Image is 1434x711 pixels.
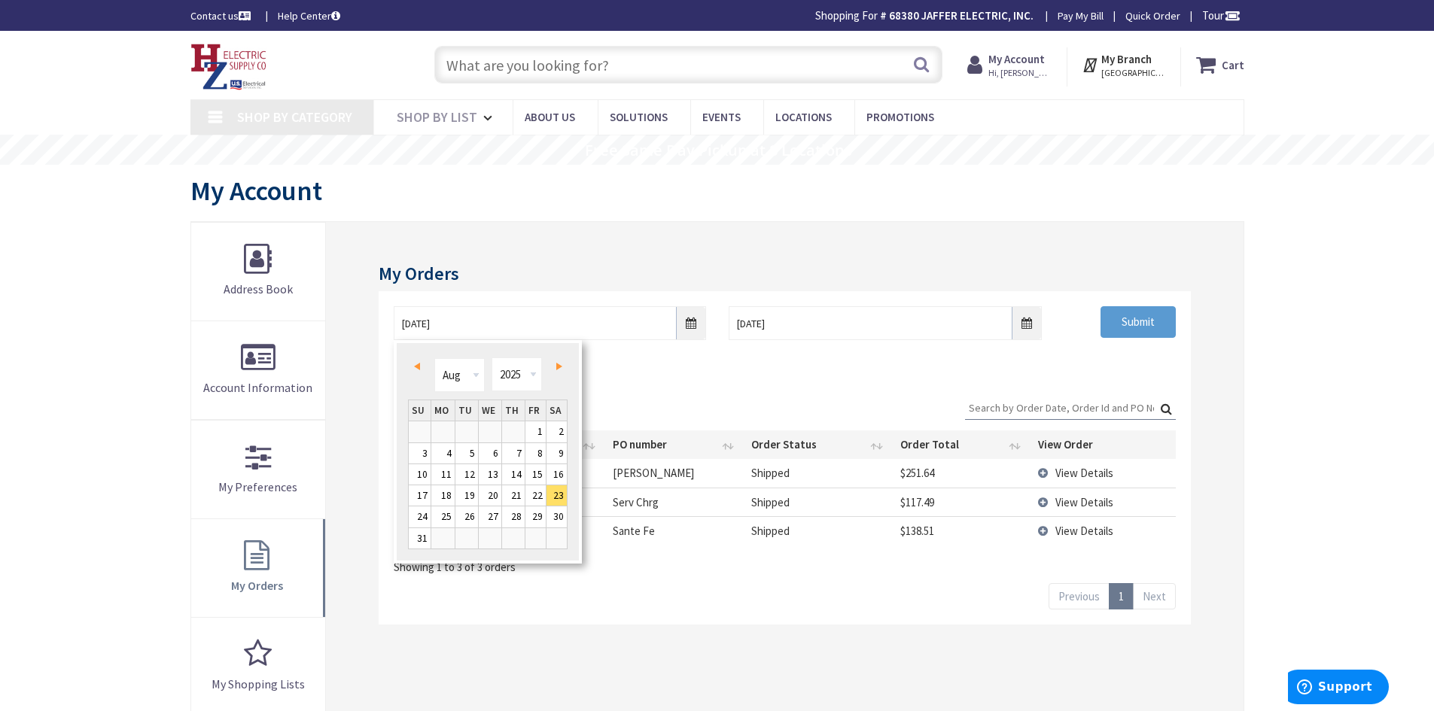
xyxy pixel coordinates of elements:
span: Saturday [550,404,562,417]
span: Prev [414,363,420,370]
span: Next [556,363,562,370]
a: Quick Order [1125,8,1180,23]
a: 29 [525,506,546,527]
span: My Shopping Lists [212,676,305,691]
span: My Account [190,174,322,208]
a: 12 [455,464,478,485]
span: Friday [528,404,540,417]
a: 9 [547,443,568,463]
span: Shopping For [815,8,878,23]
a: 15 [525,464,546,485]
a: Next [1133,583,1176,609]
th: PO number: activate to sort column ascending [607,430,746,459]
a: Account Information [191,321,326,419]
a: My Preferences [191,421,326,518]
td: Shipped [745,459,894,487]
a: Previous [1049,583,1110,609]
span: Tour [1202,8,1241,23]
a: 20 [479,485,501,506]
a: Address Book [191,223,326,321]
span: Address Book [224,281,293,296]
img: HZ Electric Supply [190,44,267,90]
a: Pay My Bill [1058,8,1104,23]
span: Shop By List [397,108,477,126]
iframe: Opens a widget where you can find more information [1288,670,1389,707]
a: Help Center [278,8,340,23]
span: View Details [1055,495,1113,509]
span: Account Information [203,380,312,395]
td: $138.51 [894,516,1032,545]
a: 5 [455,443,478,463]
a: 2 [547,421,568,442]
a: 14 [502,464,525,485]
label: Search: [965,397,1176,420]
span: Hi, [PERSON_NAME] [988,67,1052,79]
span: Wednesday [482,404,495,417]
a: 30 [547,506,568,527]
span: View Details [1055,524,1113,538]
a: 18 [431,485,455,506]
th: View Order [1032,430,1175,459]
input: Submit [1101,306,1176,338]
a: 26 [455,506,478,527]
a: Contact us [190,8,254,23]
a: 1 [1109,583,1134,609]
a: 6 [479,443,501,463]
a: 25 [431,506,455,527]
a: 4 [431,443,455,463]
a: Next [546,356,566,376]
a: 1 [525,421,546,442]
span: Monday [434,404,449,417]
span: Thursday [505,404,519,417]
strong: # [880,8,887,23]
h3: My Orders [379,264,1190,284]
span: My Orders [231,578,283,593]
td: $251.64 [894,459,1032,487]
input: What are you looking for? [434,46,942,84]
a: My Account Hi, [PERSON_NAME] [967,51,1052,78]
a: 10 [409,464,431,485]
strong: My Branch [1101,52,1152,66]
td: Shipped [745,516,894,545]
span: Tuesday [458,404,472,417]
span: Promotions [866,110,934,124]
a: 13 [479,464,501,485]
a: 21 [502,485,525,506]
a: 22 [525,485,546,506]
rs-layer: Free Same Day Pickup at 8 Locations [585,142,852,159]
a: 16 [547,464,568,485]
strong: My Account [988,52,1045,66]
td: $117.49 [894,488,1032,516]
a: 11 [431,464,455,485]
a: 7 [502,443,525,463]
a: Prev [409,356,430,376]
td: Serv Chrg [607,488,746,516]
span: My Preferences [218,479,297,494]
strong: 68380 JAFFER ELECTRIC, INC. [889,8,1034,23]
div: Showing 1 to 3 of 3 orders [394,550,1175,576]
span: About Us [525,110,575,124]
td: Sante Fe [607,516,746,545]
span: Shop By Category [237,108,352,126]
a: 24 [409,506,431,527]
span: Events [702,110,741,124]
span: View Details [1055,466,1113,480]
a: 19 [455,485,478,506]
a: 27 [479,506,501,527]
a: 17 [409,485,431,506]
a: Cart [1196,51,1244,78]
th: Order Status: activate to sort column ascending [745,430,894,459]
strong: Cart [1222,51,1244,78]
input: Search: [965,397,1176,419]
th: Order Total: activate to sort column ascending [894,430,1032,459]
a: 23 [547,485,568,506]
a: 8 [525,443,546,463]
span: Solutions [610,110,668,124]
span: Locations [775,110,832,124]
a: 28 [502,506,525,527]
td: Shipped [745,488,894,516]
a: 3 [409,443,431,463]
div: My Branch [GEOGRAPHIC_DATA], [GEOGRAPHIC_DATA] [1082,51,1165,78]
